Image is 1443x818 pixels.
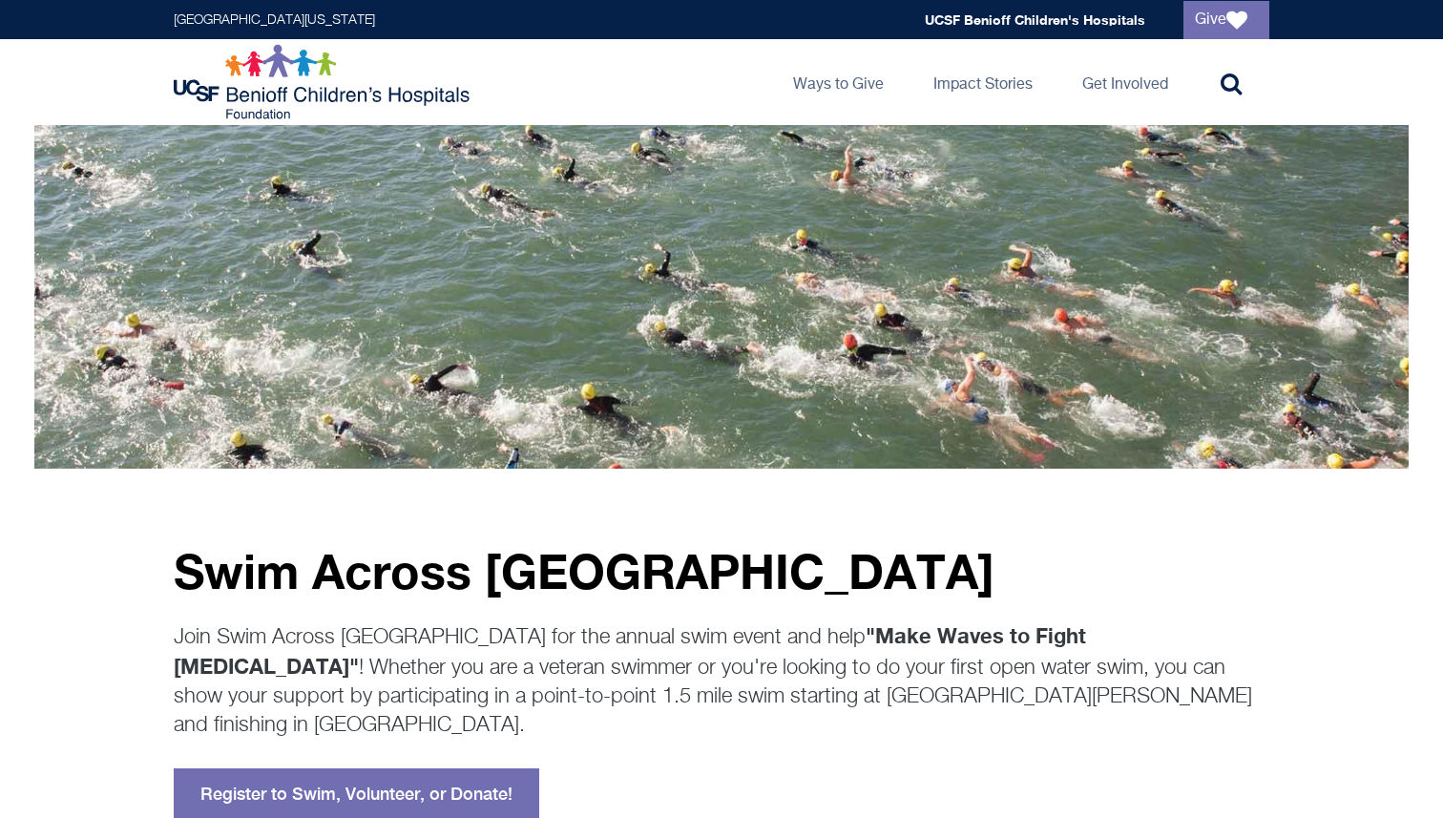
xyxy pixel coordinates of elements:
[1183,1,1269,39] a: Give
[778,39,899,125] a: Ways to Give
[174,545,1269,598] p: Swim Across [GEOGRAPHIC_DATA]
[1067,39,1183,125] a: Get Involved
[174,13,375,27] a: [GEOGRAPHIC_DATA][US_STATE]
[174,44,474,120] img: Logo for UCSF Benioff Children's Hospitals Foundation
[925,11,1145,28] a: UCSF Benioff Children's Hospitals
[174,621,1269,740] p: Join Swim Across [GEOGRAPHIC_DATA] for the annual swim event and help ! Whether you are a veteran...
[918,39,1048,125] a: Impact Stories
